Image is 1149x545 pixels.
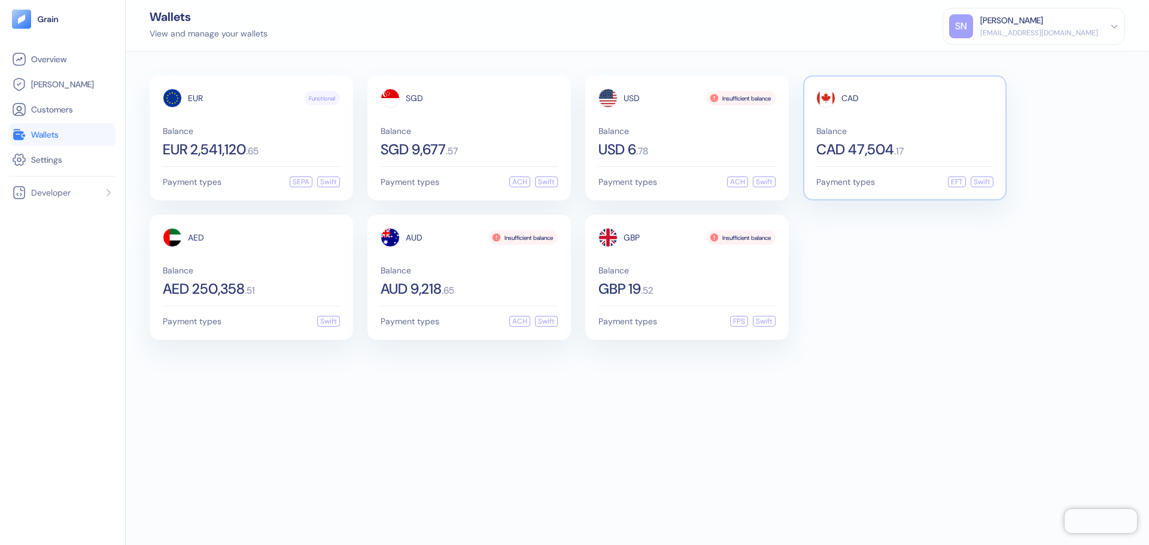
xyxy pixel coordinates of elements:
span: AUD [406,233,422,242]
span: Balance [816,127,993,135]
span: Developer [31,187,71,199]
span: . 78 [636,147,648,156]
div: Insufficient balance [707,230,776,245]
div: SN [949,14,973,38]
span: AED 250,358 [163,282,245,296]
span: Customers [31,103,73,115]
a: [PERSON_NAME] [12,77,113,92]
div: SEPA [290,176,312,187]
a: Settings [12,153,113,167]
span: . 51 [245,286,255,296]
span: Payment types [598,178,657,186]
span: Payment types [381,178,439,186]
div: [EMAIL_ADDRESS][DOMAIN_NAME] [980,28,1098,38]
div: Wallets [150,11,268,23]
div: Swift [971,176,993,187]
span: Payment types [381,317,439,325]
span: USD [624,94,640,102]
span: AED [188,233,204,242]
div: EFT [948,176,966,187]
div: Swift [753,176,776,187]
span: GBP 19 [598,282,641,296]
div: View and manage your wallets [150,28,268,40]
span: Payment types [598,317,657,325]
span: Balance [163,127,340,135]
div: Swift [535,176,558,187]
a: Wallets [12,127,113,142]
span: CAD [841,94,859,102]
div: Insufficient balance [707,91,776,105]
span: Balance [598,266,776,275]
span: . 52 [641,286,653,296]
span: Payment types [163,178,221,186]
span: Payment types [163,317,221,325]
span: [PERSON_NAME] [31,78,94,90]
span: Settings [31,154,62,166]
div: Swift [535,316,558,327]
div: Insufficient balance [489,230,558,245]
span: Balance [163,266,340,275]
span: Wallets [31,129,59,141]
div: [PERSON_NAME] [980,14,1043,27]
img: logo [37,15,59,23]
span: EUR [188,94,203,102]
span: SGD [406,94,423,102]
span: EUR 2,541,120 [163,142,246,157]
span: SGD 9,677 [381,142,446,157]
span: Balance [381,266,558,275]
span: . 57 [446,147,458,156]
span: Functional [309,94,335,103]
span: AUD 9,218 [381,282,442,296]
span: Balance [598,127,776,135]
div: Swift [317,316,340,327]
div: Swift [753,316,776,327]
div: ACH [509,316,530,327]
span: Overview [31,53,66,65]
span: CAD 47,504 [816,142,894,157]
a: Overview [12,52,113,66]
div: FPS [730,316,748,327]
span: . 65 [246,147,259,156]
a: Customers [12,102,113,117]
img: logo-tablet-V2.svg [12,10,31,29]
div: Swift [317,176,340,187]
span: Payment types [816,178,875,186]
span: GBP [624,233,640,242]
span: USD 6 [598,142,636,157]
div: ACH [727,176,748,187]
iframe: Chatra live chat [1065,509,1137,533]
span: Balance [381,127,558,135]
span: . 65 [442,286,454,296]
div: ACH [509,176,530,187]
span: . 17 [894,147,904,156]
